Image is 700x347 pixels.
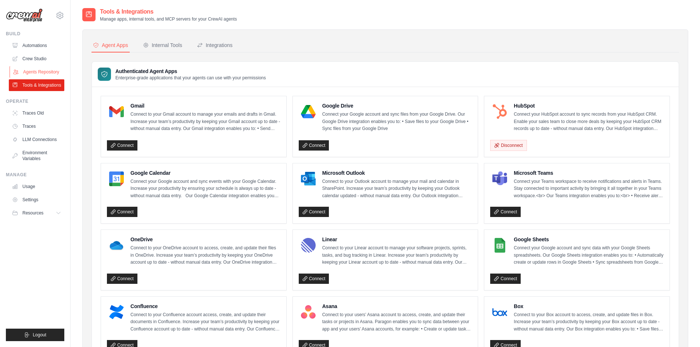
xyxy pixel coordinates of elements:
[9,53,64,65] a: Crew Studio
[514,169,664,177] h4: Microsoft Teams
[115,75,266,81] p: Enterprise-grade applications that your agents can use with your permissions
[322,303,472,310] h4: Asana
[301,104,316,119] img: Google Drive Logo
[322,169,472,177] h4: Microsoft Outlook
[107,140,137,151] a: Connect
[109,171,124,186] img: Google Calendar Logo
[490,274,521,284] a: Connect
[301,305,316,319] img: Asana Logo
[130,245,280,266] p: Connect to your OneDrive account to access, create, and update their files in OneDrive. Increase ...
[109,238,124,253] img: OneDrive Logo
[6,98,64,104] div: Operate
[10,66,65,78] a: Agents Repository
[130,311,280,333] p: Connect to your Confluence account access, create, and update their documents in Confluence. Incr...
[130,178,280,200] p: Connect your Google account and sync events with your Google Calendar. Increase your productivity...
[9,181,64,192] a: Usage
[9,207,64,219] button: Resources
[514,111,664,133] p: Connect your HubSpot account to sync records from your HubSpot CRM. Enable your sales team to clo...
[107,207,137,217] a: Connect
[9,107,64,119] a: Traces Old
[6,172,64,178] div: Manage
[197,41,233,49] div: Integrations
[490,207,521,217] a: Connect
[322,102,472,109] h4: Google Drive
[299,207,329,217] a: Connect
[301,238,316,253] img: Linear Logo
[109,305,124,319] img: Confluence Logo
[115,68,266,75] h3: Authenticated Agent Apps
[322,178,472,200] p: Connect to your Outlook account to manage your mail and calendar in SharePoint. Increase your tea...
[299,274,329,284] a: Connect
[143,41,182,49] div: Internal Tools
[514,236,664,243] h4: Google Sheets
[9,194,64,206] a: Settings
[301,171,316,186] img: Microsoft Outlook Logo
[492,238,507,253] img: Google Sheets Logo
[9,134,64,145] a: LLM Connections
[93,41,128,49] div: Agent Apps
[6,8,43,22] img: Logo
[9,40,64,51] a: Automations
[130,102,280,109] h4: Gmail
[514,311,664,333] p: Connect to your Box account to access, create, and update files in Box. Increase your team’s prod...
[9,79,64,91] a: Tools & Integrations
[130,236,280,243] h4: OneDrive
[107,274,137,284] a: Connect
[322,245,472,266] p: Connect to your Linear account to manage your software projects, sprints, tasks, and bug tracking...
[514,102,664,109] h4: HubSpot
[6,31,64,37] div: Build
[322,311,472,333] p: Connect to your users’ Asana account to access, create, and update their tasks or projects in Asa...
[490,140,527,151] button: Disconnect
[33,332,46,338] span: Logout
[130,111,280,133] p: Connect to your Gmail account to manage your emails and drafts in Gmail. Increase your team’s pro...
[514,245,664,266] p: Connect your Google account and sync data with your Google Sheets spreadsheets. Our Google Sheets...
[6,329,64,341] button: Logout
[91,39,130,53] button: Agent Apps
[141,39,184,53] button: Internal Tools
[514,303,664,310] h4: Box
[195,39,234,53] button: Integrations
[9,120,64,132] a: Traces
[322,236,472,243] h4: Linear
[492,305,507,319] img: Box Logo
[109,104,124,119] img: Gmail Logo
[9,147,64,165] a: Environment Variables
[22,210,43,216] span: Resources
[492,104,507,119] img: HubSpot Logo
[514,178,664,200] p: Connect your Teams workspace to receive notifications and alerts in Teams. Stay connected to impo...
[100,16,237,22] p: Manage apps, internal tools, and MCP servers for your CrewAI agents
[130,169,280,177] h4: Google Calendar
[130,303,280,310] h4: Confluence
[100,7,237,16] h2: Tools & Integrations
[492,171,507,186] img: Microsoft Teams Logo
[299,140,329,151] a: Connect
[322,111,472,133] p: Connect your Google account and sync files from your Google Drive. Our Google Drive integration e...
